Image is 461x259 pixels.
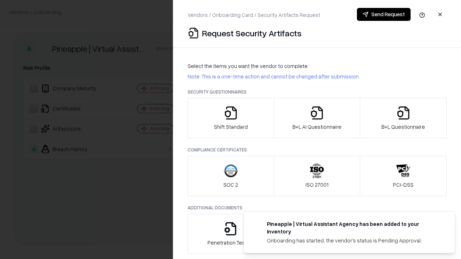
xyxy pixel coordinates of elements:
[252,220,261,229] img: trypineapple.com
[381,123,425,131] p: B+L Questionnaire
[274,98,361,138] button: B+L AI Questionnaire
[207,239,254,246] p: Penetration Testing
[267,220,438,235] div: Pineapple | Virtual Assistant Agency has been added to your inventory
[188,11,320,19] p: Vendors / Onboarding Card / Security Artifacts Request
[223,181,238,188] p: SOC 2
[188,73,447,80] p: Note: This is a one-time action and cannot be changed after submission.
[305,181,328,188] p: ISO 27001
[393,181,413,188] p: PCI-DSS
[214,123,248,131] p: Shift Standard
[292,123,341,131] p: B+L AI Questionnaire
[267,237,438,244] div: Onboarding has started, the vendor's status is Pending Approval.
[274,156,361,196] button: ISO 27001
[188,147,447,153] p: Compliance Certificates
[357,8,411,21] button: Send Request
[188,214,274,254] button: Penetration Testing
[188,156,274,196] button: SOC 2
[188,98,274,138] button: Shift Standard
[188,62,447,70] p: Select the items you want the vendor to complete:
[188,205,447,211] p: Additional Documents
[360,98,447,138] button: B+L Questionnaire
[188,89,447,95] p: Security Questionnaires
[360,156,447,196] button: PCI-DSS
[202,27,301,39] p: Request Security Artifacts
